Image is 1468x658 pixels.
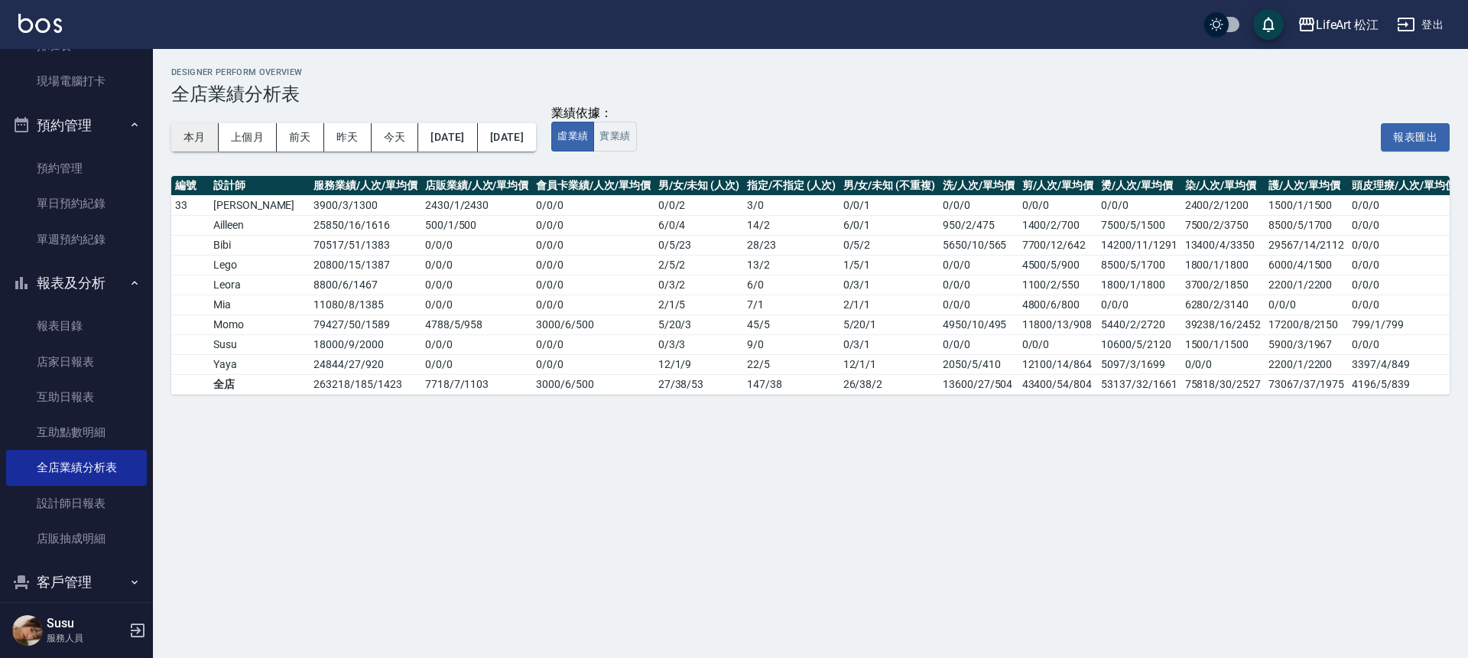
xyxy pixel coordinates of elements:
td: 0 / 3 / 2 [654,275,743,295]
td: 0 / 0 / 0 [532,215,654,235]
td: 79427 / 50 / 1589 [310,314,421,334]
td: 17200/8/2150 [1265,314,1348,334]
td: 29567/14/2112 [1265,235,1348,255]
td: 12 / 1 / 1 [840,354,939,374]
td: 33 [171,195,209,215]
button: save [1253,9,1284,40]
td: 26 / 38 / 2 [840,374,939,394]
td: Yaya [209,354,310,374]
td: 0/0/0 [1018,334,1098,354]
td: 0/0/0 [939,195,1018,215]
td: 3000 / 6 / 500 [532,314,654,334]
td: 0/0/0 [1348,275,1459,295]
button: 報表及分析 [6,263,147,303]
td: 0 / 0 / 0 [421,255,532,275]
td: 5900/3/1967 [1265,334,1348,354]
td: 0 / 5 / 23 [654,235,743,255]
td: 6 / 0 [743,275,839,295]
td: 全店 [209,374,310,394]
th: 會員卡業績/人次/單均價 [532,176,654,196]
a: 店家日報表 [6,344,147,379]
th: 男/女/未知 (不重複) [840,176,939,196]
td: 0/0/0 [1018,195,1098,215]
td: Mia [209,295,310,314]
button: 實業績 [593,122,636,151]
td: 0 / 0 / 0 [421,235,532,255]
td: 24844 / 27 / 920 [310,354,421,374]
a: 設計師日報表 [6,486,147,521]
button: 客戶管理 [6,562,147,602]
td: 53137/32/1661 [1097,374,1181,394]
button: 商品管理 [6,602,147,642]
td: 11080 / 8 / 1385 [310,295,421,314]
td: 13600/27/504 [939,374,1018,394]
td: 0 / 3 / 1 [840,334,939,354]
td: 5097/3/1699 [1097,354,1181,374]
td: Leora [209,275,310,295]
td: 75818/30/2527 [1181,374,1265,394]
td: 5440/2/2720 [1097,314,1181,334]
td: 0/0/0 [939,295,1018,314]
td: 0/0/0 [1348,195,1459,215]
td: 70517 / 51 / 1383 [310,235,421,255]
p: 服務人員 [47,631,125,645]
td: 0 / 0 / 0 [532,275,654,295]
h2: Designer Perform Overview [171,67,1450,77]
td: 0 / 0 / 0 [421,354,532,374]
td: 5650/10/565 [939,235,1018,255]
button: 預約管理 [6,106,147,145]
td: 12 / 1 / 9 [654,354,743,374]
th: 編號 [171,176,209,196]
td: 0/0/0 [1265,295,1348,314]
td: 8500/5/1700 [1265,215,1348,235]
th: 男/女/未知 (人次) [654,176,743,196]
td: 0/0/0 [1097,195,1181,215]
a: 單日預約紀錄 [6,186,147,221]
button: LifeArt 松江 [1291,9,1385,41]
td: 0 / 0 / 1 [840,195,939,215]
td: 2400/2/1200 [1181,195,1265,215]
td: 4196/5/839 [1348,374,1459,394]
td: 0 / 0 / 0 [421,275,532,295]
a: 預約管理 [6,151,147,186]
td: 25850 / 16 / 1616 [310,215,421,235]
a: 互助點數明細 [6,415,147,450]
td: 0 / 0 / 0 [532,255,654,275]
td: 3397/4/849 [1348,354,1459,374]
td: 6 / 0 / 4 [654,215,743,235]
th: 指定/不指定 (人次) [743,176,839,196]
th: 護/人次/單均價 [1265,176,1348,196]
a: 報表匯出 [1381,129,1450,143]
td: 13400/4/3350 [1181,235,1265,255]
td: 6280/2/3140 [1181,295,1265,314]
td: Ailleen [209,215,310,235]
a: 互助日報表 [6,379,147,415]
button: 昨天 [324,123,372,151]
img: Person [12,615,43,646]
td: 0 / 0 / 2 [654,195,743,215]
td: 4800/6/800 [1018,295,1098,314]
td: 0 / 0 / 0 [421,295,532,314]
td: 18000 / 9 / 2000 [310,334,421,354]
td: 0 / 0 / 0 [532,195,654,215]
td: 22 / 5 [743,354,839,374]
td: 1500/1/1500 [1181,334,1265,354]
td: 950/2/475 [939,215,1018,235]
td: 2200/1/2200 [1265,275,1348,295]
th: 店販業績/人次/單均價 [421,176,532,196]
td: 0 / 5 / 2 [840,235,939,255]
td: 1800/1/1800 [1097,275,1181,295]
td: 1 / 5 / 1 [840,255,939,275]
button: 今天 [372,123,419,151]
a: 報表目錄 [6,308,147,344]
button: 登出 [1391,11,1450,39]
td: 263218 / 185 / 1423 [310,374,421,394]
td: 8800 / 6 / 1467 [310,275,421,295]
button: [DATE] [478,123,536,151]
a: 單週預約紀錄 [6,222,147,257]
button: [DATE] [418,123,477,151]
td: 4950/10/495 [939,314,1018,334]
td: 2 / 5 / 2 [654,255,743,275]
td: 0/0/0 [939,334,1018,354]
td: 500 / 1 / 500 [421,215,532,235]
